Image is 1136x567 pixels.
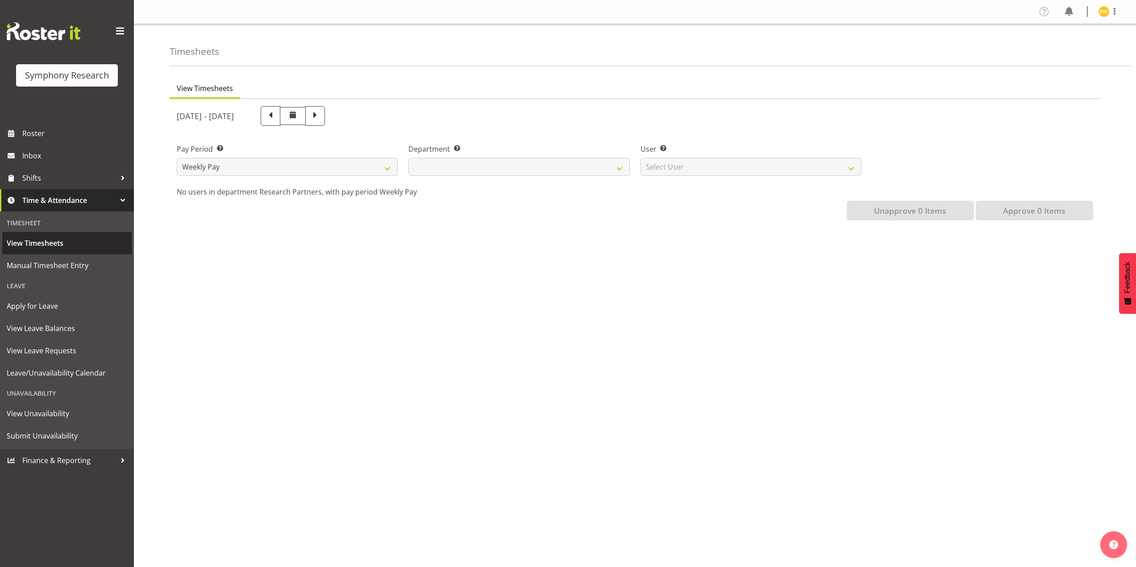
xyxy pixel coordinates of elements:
[177,111,234,121] h5: [DATE] - [DATE]
[7,322,127,335] span: View Leave Balances
[2,362,132,384] a: Leave/Unavailability Calendar
[22,194,116,207] span: Time & Attendance
[7,366,127,380] span: Leave/Unavailability Calendar
[22,454,116,467] span: Finance & Reporting
[2,277,132,295] div: Leave
[1119,253,1136,314] button: Feedback - Show survey
[1124,262,1132,293] span: Feedback
[2,425,132,447] a: Submit Unavailability
[2,254,132,277] a: Manual Timesheet Entry
[7,429,127,443] span: Submit Unavailability
[7,22,80,40] img: Rosterit website logo
[2,214,132,232] div: Timesheet
[2,402,132,425] a: View Unavailability
[874,205,946,216] span: Unapprove 0 Items
[25,69,109,82] div: Symphony Research
[1099,6,1109,17] img: enrica-walsh11863.jpg
[2,317,132,339] a: View Leave Balances
[408,144,629,154] label: Department
[2,384,132,402] div: Unavailability
[976,201,1093,220] button: Approve 0 Items
[7,344,127,357] span: View Leave Requests
[1109,540,1118,549] img: help-xxl-2.png
[2,232,132,254] a: View Timesheets
[641,144,861,154] label: User
[7,259,127,272] span: Manual Timesheet Entry
[177,186,1093,197] p: No users in department Research Partners, with pay period Weekly Pay
[177,83,233,94] span: View Timesheets
[2,295,132,317] a: Apply for Leave
[7,299,127,313] span: Apply for Leave
[1003,205,1065,216] span: Approve 0 Items
[22,127,129,140] span: Roster
[7,236,127,250] span: View Timesheets
[2,339,132,362] a: View Leave Requests
[177,144,398,154] label: Pay Period
[7,407,127,420] span: View Unavailability
[22,149,129,162] span: Inbox
[847,201,974,220] button: Unapprove 0 Items
[22,171,116,185] span: Shifts
[170,46,219,57] h4: Timesheets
